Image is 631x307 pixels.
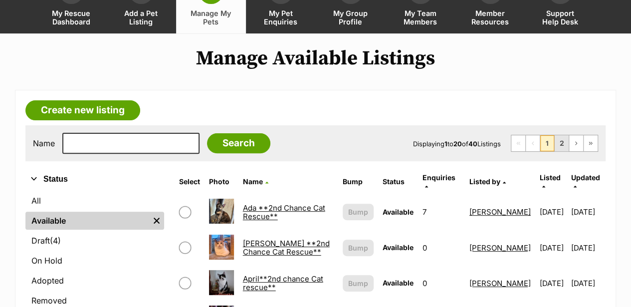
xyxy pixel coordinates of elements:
[571,231,605,265] td: [DATE]
[511,135,525,151] span: First page
[540,173,561,190] a: Listed
[25,100,140,120] a: Create new listing
[343,240,374,256] button: Bump
[469,177,506,186] a: Listed by
[348,243,368,253] span: Bump
[343,275,374,292] button: Bump
[538,9,583,26] span: Support Help Desk
[584,135,598,151] a: Last page
[571,173,600,182] span: Updated
[25,252,164,270] a: On Hold
[419,231,464,265] td: 0
[469,177,500,186] span: Listed by
[413,140,501,148] span: Displaying to of Listings
[33,139,55,148] label: Name
[571,266,605,301] td: [DATE]
[383,279,414,287] span: Available
[343,204,374,220] button: Bump
[50,235,61,247] span: (4)
[243,239,330,257] a: [PERSON_NAME] **2nd Chance Cat Rescue**
[422,173,455,190] a: Enquiries
[536,266,570,301] td: [DATE]
[398,9,443,26] span: My Team Members
[243,203,325,221] a: Ada **2nd Chance Cat Rescue**
[243,274,323,292] a: April**2nd chance Cat rescue**
[468,140,477,148] strong: 40
[536,231,570,265] td: [DATE]
[25,192,164,210] a: All
[536,195,570,229] td: [DATE]
[25,173,164,186] button: Status
[555,135,569,151] a: Page 2
[422,173,455,182] span: translation missing: en.admin.listings.index.attributes.enquiries
[207,133,270,153] input: Search
[453,140,462,148] strong: 20
[511,135,598,152] nav: Pagination
[419,266,464,301] td: 0
[540,173,561,182] span: Listed
[328,9,373,26] span: My Group Profile
[469,243,531,253] a: [PERSON_NAME]
[25,212,149,230] a: Available
[189,9,233,26] span: Manage My Pets
[258,9,303,26] span: My Pet Enquiries
[526,135,540,151] span: Previous page
[469,279,531,288] a: [PERSON_NAME]
[383,208,414,216] span: Available
[444,140,447,148] strong: 1
[49,9,94,26] span: My Rescue Dashboard
[348,207,368,217] span: Bump
[209,199,234,224] img: Ada **2nd Chance Cat Rescue**
[571,195,605,229] td: [DATE]
[540,135,554,151] span: Page 1
[25,272,164,290] a: Adopted
[419,195,464,229] td: 7
[469,207,531,217] a: [PERSON_NAME]
[243,177,268,186] a: Name
[468,9,513,26] span: Member Resources
[149,212,164,230] a: Remove filter
[25,232,164,250] a: Draft
[119,9,164,26] span: Add a Pet Listing
[571,173,600,190] a: Updated
[339,170,378,194] th: Bump
[205,170,238,194] th: Photo
[379,170,418,194] th: Status
[569,135,583,151] a: Next page
[209,235,234,260] img: Annie **2nd Chance Cat Rescue**
[243,177,263,186] span: Name
[348,278,368,289] span: Bump
[175,170,204,194] th: Select
[383,243,414,252] span: Available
